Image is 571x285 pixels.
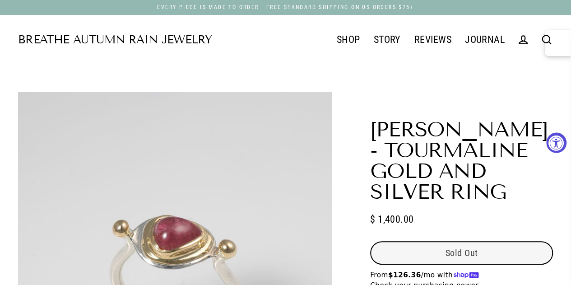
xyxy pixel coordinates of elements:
div: Primary [212,28,511,51]
a: Breathe Autumn Rain Jewelry [18,34,212,46]
a: STORY [367,28,407,51]
span: $ 1,400.00 [370,211,414,227]
span: Sold Out [446,247,478,258]
h1: [PERSON_NAME] - Tourmaline Gold and Silver Ring [370,119,553,202]
button: Open Sortd panel [545,30,571,56]
button: Sold Out [370,241,553,264]
button: Accessibility Widget, click to open [546,132,566,153]
a: SHOP [330,28,367,51]
a: JOURNAL [458,28,511,51]
a: REVIEWS [408,28,458,51]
